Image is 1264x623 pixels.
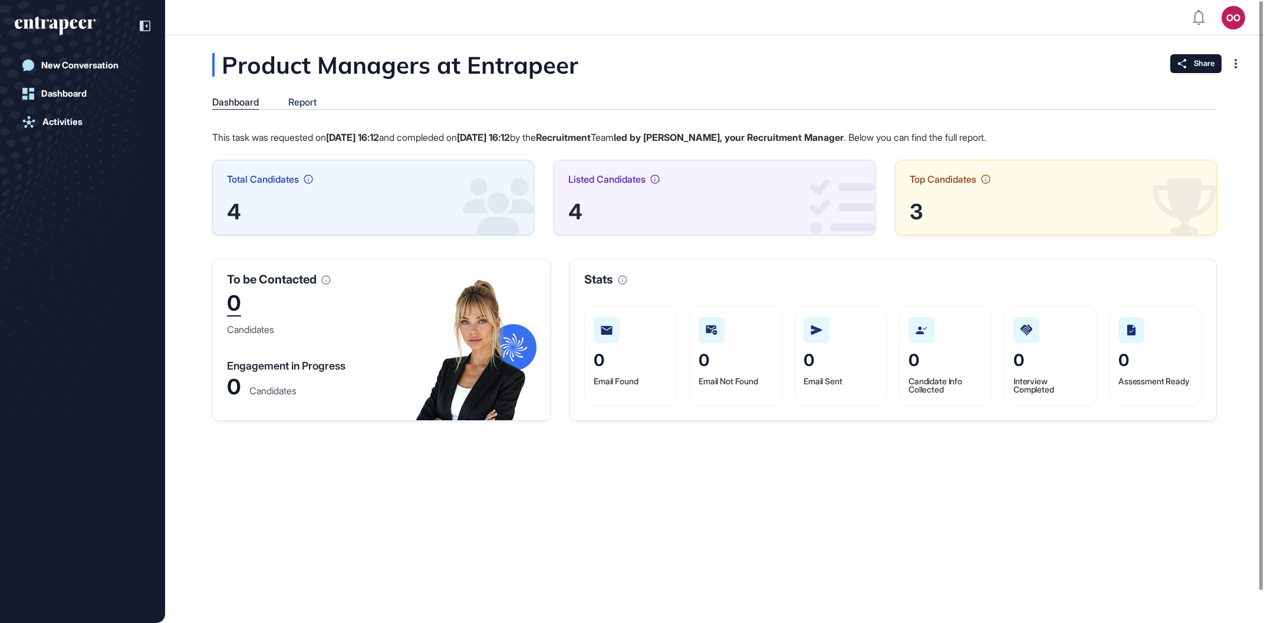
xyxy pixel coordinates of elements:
span: Interview Completed [1013,376,1054,394]
strong: [DATE] 16:12 [326,131,379,143]
span: Total Candidates [227,174,299,184]
span: Share [1194,59,1214,68]
span: Stats [584,273,613,285]
a: New Conversation [15,54,150,77]
span: Email Not Found [699,376,758,386]
div: New Conversation [41,60,119,71]
div: 4 [568,203,861,220]
img: mail-sent.2f0bcde8.svg [811,325,822,335]
div: 0 [227,378,241,395]
div: 0 [227,292,241,317]
div: Engagement in Progress [227,361,345,371]
span: Assessment Ready [1118,376,1190,386]
button: OO [1222,6,1245,29]
img: candidate-info-collected.0d179624.svg [916,327,927,334]
img: assessment-ready.310c9921.svg [1127,325,1136,335]
div: Dashboard [212,97,259,108]
span: Listed Candidates [568,174,646,184]
img: mail-found.beeca5f9.svg [601,326,613,335]
div: Report [288,97,317,108]
img: interview-completed.2e5fb22e.svg [1021,325,1032,335]
span: To be Contacted [227,273,317,285]
p: This task was requested on and compleded on by the Team . Below you can find the full report. [212,130,1217,145]
div: Product Managers at Entrapeer [212,53,696,77]
div: Candidates [249,386,297,395]
a: Dashboard [15,82,150,106]
strong: Recruitment [536,131,591,143]
div: entrapeer-logo [15,17,96,35]
strong: led by [PERSON_NAME], your Recruitment Manager [614,131,844,143]
div: Candidates [227,325,274,334]
span: 0 [699,350,709,370]
span: Email Sent [804,376,842,386]
span: Email Found [594,376,638,386]
div: Dashboard [41,88,87,99]
img: mail-not-found.6d6f3542.svg [706,325,717,335]
span: Candidate Info Collected [908,376,962,394]
span: 0 [1013,350,1024,370]
span: 0 [1118,350,1129,370]
div: 4 [227,203,519,220]
span: 0 [594,350,604,370]
span: 0 [908,350,919,370]
a: Activities [15,110,150,134]
span: Top Candidates [910,174,976,184]
div: 3 [910,203,1202,220]
span: 0 [804,350,814,370]
strong: [DATE] 16:12 [457,131,510,143]
div: Activities [42,117,83,127]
